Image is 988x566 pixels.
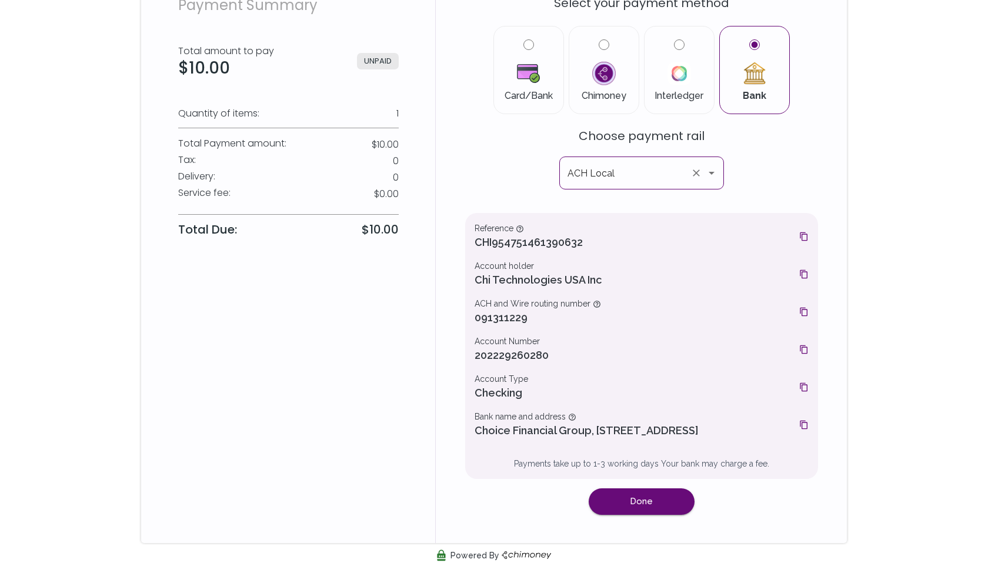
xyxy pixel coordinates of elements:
p: Delivery : [178,169,215,184]
label: Card/Bank [503,39,554,101]
p: 091311229 [475,309,795,326]
span: Account Type [475,373,528,385]
p: 202229260280 [475,347,795,364]
label: Chimoney [579,39,629,101]
img: Interledger [667,62,691,85]
img: Chimoney [592,62,616,85]
label: Bank [729,39,780,101]
label: Interledger [654,39,705,101]
span: Account holder [475,260,534,272]
span: Reference [475,222,524,234]
img: Card/Bank [517,62,539,85]
p: 0 [393,171,399,185]
span: UNPAID [357,53,399,69]
p: $10.00 [372,138,399,152]
p: Service fee : [178,186,231,200]
p: Choose payment rail [559,127,724,145]
span: Bank name and address [475,411,576,422]
p: $0.00 [374,187,399,201]
input: ChimoneyChimoney [599,39,609,50]
p: Total Payment amount : [178,136,286,151]
img: Bank [743,62,766,85]
button: Clear [688,165,705,181]
input: Card/BankCard/Bank [523,39,534,50]
input: BankBank [749,39,760,50]
span: ACH and Wire routing number [475,298,601,309]
p: Payments take up to 1-3 working days Your bank may charge a fee. [509,448,774,470]
p: $10.00 [362,221,399,238]
p: Total amount to pay [178,44,274,58]
p: Chi Technologies USA Inc [475,272,795,288]
p: Total Due: [178,221,237,238]
button: Open [703,165,720,181]
p: Choice Financial Group, [STREET_ADDRESS] [475,422,795,439]
p: 1 [396,106,399,121]
p: Quantity of items: [178,106,259,121]
button: Done [589,488,695,515]
h3: $10.00 [178,58,274,78]
span: Account Number [475,335,540,347]
p: Tax : [178,153,196,167]
p: CHI954751461390632 [475,234,795,251]
input: InterledgerInterledger [674,39,685,50]
p: Checking [475,385,795,401]
p: 0 [393,154,399,168]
